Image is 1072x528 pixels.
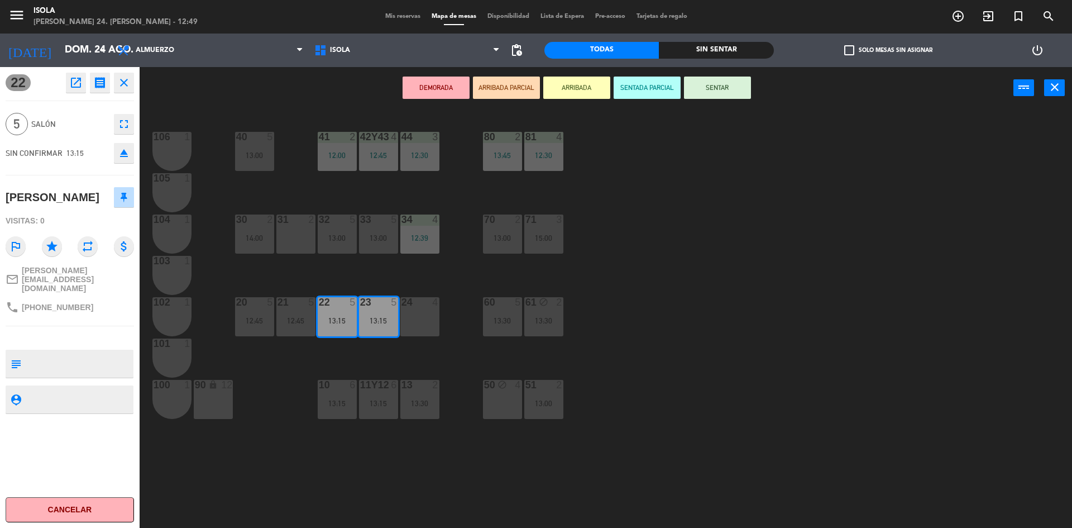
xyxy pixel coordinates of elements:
div: 13:00 [318,234,357,242]
div: [PERSON_NAME] [6,188,99,207]
span: Mapa de mesas [426,13,482,20]
span: Pre-acceso [590,13,631,20]
div: 13:30 [524,317,563,325]
button: SENTAR [684,77,751,99]
div: 3 [556,215,563,225]
i: repeat [78,236,98,256]
div: 12:45 [276,317,315,325]
div: 2 [267,215,274,225]
button: Cancelar [6,497,134,522]
div: 2 [515,132,521,142]
div: 5 [350,215,356,225]
div: 12:39 [400,234,439,242]
div: 42y43 [360,132,361,142]
div: 12:45 [235,317,274,325]
span: Lista de Espera [535,13,590,20]
i: outlined_flag [6,236,26,256]
button: ARRIBADA [543,77,610,99]
i: mail_outline [6,273,19,286]
div: 70 [484,215,485,225]
i: menu [8,7,25,23]
div: 4 [432,215,439,225]
div: 30 [236,215,237,225]
div: Isola [33,6,198,17]
button: menu [8,7,25,27]
div: 11y12 [360,380,361,390]
button: DEMORADA [403,77,470,99]
i: power_settings_new [1031,44,1044,57]
div: 2 [515,215,521,225]
button: close [114,73,134,93]
div: 4 [556,132,563,142]
div: 2 [556,297,563,307]
div: 13:45 [483,151,522,159]
div: 4 [432,297,439,307]
i: turned_in_not [1012,9,1025,23]
div: 23 [360,297,361,307]
span: 22 [6,74,31,91]
i: exit_to_app [982,9,995,23]
div: 20 [236,297,237,307]
div: 1 [184,173,191,183]
span: 5 [6,113,28,135]
span: Mis reservas [380,13,426,20]
div: 13:15 [318,317,357,325]
i: lock [208,380,218,389]
div: 50 [484,380,485,390]
i: receipt [93,76,107,89]
div: 13:30 [400,399,439,407]
div: 1 [184,256,191,266]
i: close [117,76,131,89]
div: Visitas: 0 [6,211,134,231]
span: check_box_outline_blank [844,45,854,55]
button: fullscreen [114,114,134,134]
div: 1 [184,339,191,349]
div: 3 [432,132,439,142]
i: block [497,380,507,389]
div: 40 [236,132,237,142]
div: 1 [184,297,191,307]
i: power_input [1017,80,1031,94]
div: 12:30 [524,151,563,159]
div: Todas [544,42,659,59]
i: block [539,297,548,307]
i: attach_money [114,236,134,256]
i: add_circle_outline [951,9,965,23]
div: 12:30 [400,151,439,159]
div: 2 [308,215,315,225]
i: eject [117,146,131,160]
div: 4 [515,380,521,390]
div: 13:00 [359,234,398,242]
div: 33 [360,215,361,225]
div: 60 [484,297,485,307]
label: Solo mesas sin asignar [844,45,932,55]
span: pending_actions [510,44,523,57]
div: 13:00 [524,399,563,407]
div: 1 [184,132,191,142]
span: Salón [31,118,108,131]
div: 2 [556,380,563,390]
i: arrow_drop_down [95,44,109,57]
i: subject [9,358,22,370]
span: Disponibilidad [482,13,535,20]
div: Sin sentar [659,42,773,59]
div: 5 [391,215,398,225]
div: 5 [267,132,274,142]
div: [PERSON_NAME] 24. [PERSON_NAME] - 12:49 [33,17,198,28]
div: 4 [391,132,398,142]
i: star [42,236,62,256]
